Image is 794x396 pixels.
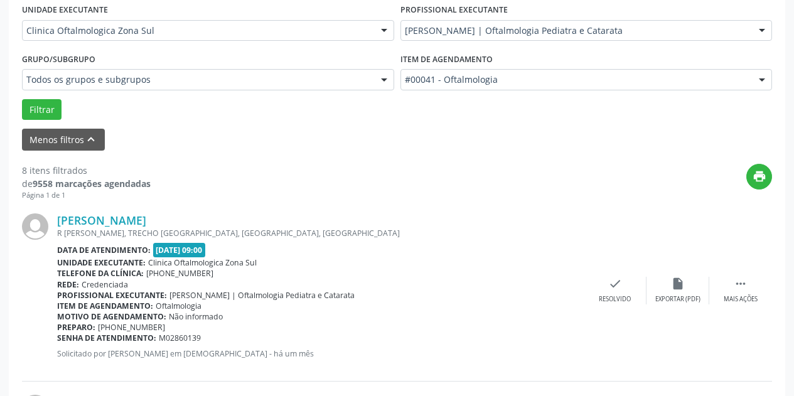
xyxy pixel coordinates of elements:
[169,311,223,322] span: Não informado
[57,301,153,311] b: Item de agendamento:
[753,169,766,183] i: print
[57,348,584,359] p: Solicitado por [PERSON_NAME] em [DEMOGRAPHIC_DATA] - há um mês
[57,213,146,227] a: [PERSON_NAME]
[22,1,108,20] label: UNIDADE EXECUTANTE
[26,73,368,86] span: Todos os grupos e subgrupos
[746,164,772,190] button: print
[57,268,144,279] b: Telefone da clínica:
[57,245,151,255] b: Data de atendimento:
[22,190,151,201] div: Página 1 de 1
[57,228,584,238] div: R [PERSON_NAME], TRECHO [GEOGRAPHIC_DATA], [GEOGRAPHIC_DATA], [GEOGRAPHIC_DATA]
[153,243,206,257] span: [DATE] 09:00
[33,178,151,190] strong: 9558 marcações agendadas
[57,322,95,333] b: Preparo:
[655,295,700,304] div: Exportar (PDF)
[57,333,156,343] b: Senha de atendimento:
[22,213,48,240] img: img
[405,73,747,86] span: #00041 - Oftalmologia
[671,277,685,291] i: insert_drive_file
[57,290,167,301] b: Profissional executante:
[169,290,355,301] span: [PERSON_NAME] | Oftalmologia Pediatra e Catarata
[734,277,748,291] i: 
[26,24,368,37] span: Clinica Oftalmologica Zona Sul
[22,129,105,151] button: Menos filtroskeyboard_arrow_up
[22,50,95,69] label: Grupo/Subgrupo
[22,164,151,177] div: 8 itens filtrados
[159,333,201,343] span: M02860139
[57,279,79,290] b: Rede:
[22,177,151,190] div: de
[57,311,166,322] b: Motivo de agendamento:
[148,257,257,268] span: Clinica Oftalmologica Zona Sul
[405,24,747,37] span: [PERSON_NAME] | Oftalmologia Pediatra e Catarata
[57,257,146,268] b: Unidade executante:
[98,322,165,333] span: [PHONE_NUMBER]
[146,268,213,279] span: [PHONE_NUMBER]
[608,277,622,291] i: check
[22,99,62,120] button: Filtrar
[400,1,508,20] label: PROFISSIONAL EXECUTANTE
[599,295,631,304] div: Resolvido
[400,50,493,69] label: Item de agendamento
[724,295,758,304] div: Mais ações
[156,301,201,311] span: Oftalmologia
[84,132,98,146] i: keyboard_arrow_up
[82,279,128,290] span: Credenciada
